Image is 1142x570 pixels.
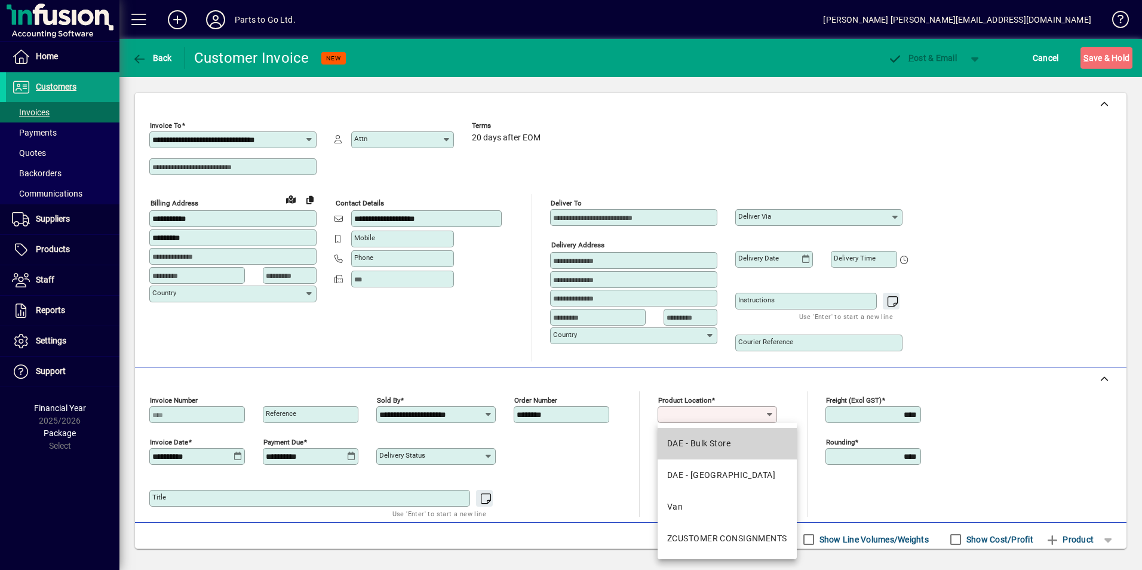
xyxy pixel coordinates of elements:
span: Cancel [1033,48,1059,68]
mat-option: DAE - Great Barrier Island [658,459,797,491]
span: S [1083,53,1088,63]
mat-label: Title [152,493,166,501]
span: Invoices [12,108,50,117]
a: Suppliers [6,204,119,234]
span: Settings [36,336,66,345]
span: ave & Hold [1083,48,1129,68]
a: Knowledge Base [1103,2,1127,41]
mat-label: Delivery status [379,451,425,459]
span: Reports [36,305,65,315]
mat-label: Instructions [738,296,775,304]
mat-label: Country [152,289,176,297]
mat-label: Order number [514,396,557,404]
a: View on map [281,189,300,209]
mat-label: Sold by [377,396,400,404]
span: 20 days after EOM [472,133,541,143]
span: Home [36,51,58,61]
div: Customer Invoice [194,48,309,68]
div: ZCUSTOMER CONSIGNMENTS [667,532,787,545]
mat-label: Freight (excl GST) [826,396,882,404]
span: Suppliers [36,214,70,223]
a: Products [6,235,119,265]
span: Support [36,366,66,376]
span: Backorders [12,168,62,178]
mat-hint: Use 'Enter' to start a new line [799,309,893,323]
mat-label: Invoice number [150,396,198,404]
button: Post & Email [882,47,963,69]
span: Products [36,244,70,254]
mat-label: Delivery date [738,254,779,262]
label: Show Cost/Profit [964,534,1033,546]
span: Package [44,428,76,438]
button: Add [158,9,197,30]
mat-option: Van [658,491,797,523]
span: Communications [12,189,82,198]
mat-label: Attn [354,134,367,143]
button: Back [129,47,175,69]
span: Quotes [12,148,46,158]
button: Profile [197,9,235,30]
mat-option: DAE - Bulk Store [658,428,797,459]
mat-hint: Use 'Enter' to start a new line [392,507,486,520]
span: Back [132,53,172,63]
a: Quotes [6,143,119,163]
span: Financial Year [34,403,86,413]
div: Van [667,501,683,513]
a: Invoices [6,102,119,122]
a: Reports [6,296,119,326]
span: Product [1045,530,1094,549]
mat-label: Country [553,330,577,339]
mat-label: Product location [658,396,711,404]
mat-label: Reference [266,409,296,418]
mat-label: Rounding [826,438,855,446]
mat-label: Mobile [354,234,375,242]
a: Home [6,42,119,72]
span: Staff [36,275,54,284]
mat-label: Deliver To [551,199,582,207]
div: DAE - [GEOGRAPHIC_DATA] [667,469,775,482]
a: Payments [6,122,119,143]
a: Communications [6,183,119,204]
span: NEW [326,54,341,62]
span: Payments [12,128,57,137]
span: ost & Email [888,53,957,63]
mat-label: Invoice date [150,438,188,446]
button: Save & Hold [1080,47,1132,69]
app-page-header-button: Back [119,47,185,69]
button: Copy to Delivery address [300,190,320,209]
div: Parts to Go Ltd. [235,10,296,29]
a: Settings [6,326,119,356]
div: DAE - Bulk Store [667,437,730,450]
button: Product [1039,529,1100,550]
mat-option: ZCUSTOMER CONSIGNMENTS [658,523,797,554]
mat-label: Payment due [263,438,303,446]
mat-label: Deliver via [738,212,771,220]
a: Support [6,357,119,387]
a: Backorders [6,163,119,183]
span: P [908,53,914,63]
a: Staff [6,265,119,295]
mat-label: Phone [354,253,373,262]
span: Terms [472,122,544,130]
div: [PERSON_NAME] [PERSON_NAME][EMAIL_ADDRESS][DOMAIN_NAME] [823,10,1091,29]
mat-label: Invoice To [150,121,182,130]
mat-label: Courier Reference [738,338,793,346]
label: Show Line Volumes/Weights [817,534,929,546]
mat-label: Delivery time [834,254,876,262]
button: Cancel [1030,47,1062,69]
span: Customers [36,82,76,91]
